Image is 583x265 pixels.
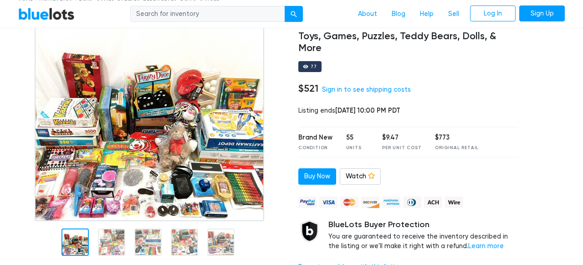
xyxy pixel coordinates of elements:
[445,197,463,208] img: wire-908396882fe19aaaffefbd8e17b12f2f29708bd78693273c0e28e3a24408487f.png
[298,83,318,94] h4: $521
[470,5,516,21] a: Log In
[351,5,384,22] a: About
[424,197,442,208] img: ach-b7992fed28a4f97f893c574229be66187b9afb3f1a8d16a4691d3d3140a8ab00.png
[298,31,518,54] h4: Toys, Games, Puzzles, Teddy Bears, Dolls, & More
[435,145,479,151] div: Original Retail
[298,106,518,116] div: Listing ends
[298,145,332,151] div: Condition
[382,133,421,143] div: $9.47
[441,5,466,22] a: Sell
[322,86,411,94] a: Sign in to see shipping costs
[130,5,285,22] input: Search for inventory
[468,242,504,250] a: Learn more
[340,197,358,208] img: mastercard-42073d1d8d11d6635de4c079ffdb20a4f30a903dc55d1612383a1b395dd17f39.png
[382,145,421,151] div: Per Unit Cost
[435,133,479,143] div: $773
[298,168,336,185] a: Buy Now
[382,197,400,208] img: american_express-ae2a9f97a040b4b41f6397f7637041a5861d5f99d0716c09922aba4e24c8547d.png
[328,220,518,230] h5: BlueLots Buyer Protection
[311,64,317,69] div: 77
[319,197,338,208] img: visa-79caf175f036a155110d1892330093d4c38f53c55c9ec9e2c3a54a56571784bb.png
[35,16,264,221] img: 27e2a98b-ce9c-4665-844c-42c009af2d5d-1752164510.jpg
[403,197,421,208] img: diners_club-c48f30131b33b1bb0e5d0e2dbd43a8bea4cb12cb2961413e2f4250e06c020426.png
[335,106,400,114] span: [DATE] 10:00 PM PDT
[298,133,332,143] div: Brand New
[361,197,379,208] img: discover-82be18ecfda2d062aad2762c1ca80e2d36a4073d45c9e0ffae68cd515fbd3d32.png
[328,220,518,251] div: You are guaranteed to receive the inventory described in the listing or we'll make it right with ...
[384,5,413,22] a: Blog
[298,197,317,208] img: paypal_credit-80455e56f6e1299e8d57f40c0dcee7b8cd4ae79b9eccbfc37e2480457ba36de9.png
[340,168,381,185] a: Watch
[346,145,369,151] div: Units
[519,5,565,21] a: Sign Up
[413,5,441,22] a: Help
[298,220,321,243] img: buyer_protection_shield-3b65640a83011c7d3ede35a8e5a80bfdfaa6a97447f0071c1475b91a4b0b3d01.png
[346,133,369,143] div: 55
[18,7,75,20] a: BlueLots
